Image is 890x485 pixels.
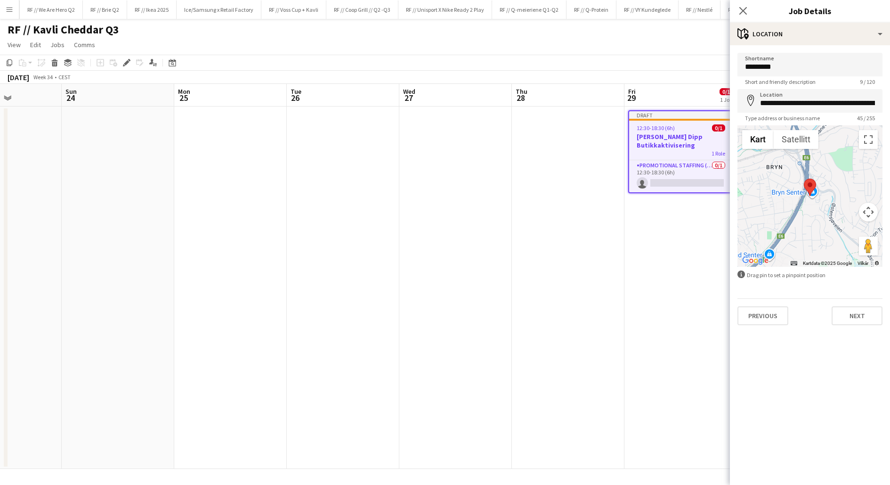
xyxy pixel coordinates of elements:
div: [DATE] [8,73,29,82]
div: Drag pin to set a pinpoint position [737,271,882,279]
a: View [4,39,24,51]
h3: [PERSON_NAME] Dipp Butikkaktivisering [629,132,733,149]
button: RF // Unisport X Nike Ready 2 Play [398,0,492,19]
button: RF // Q-Protein [566,0,616,19]
span: View [8,41,21,49]
button: RF // Voss Cup + Kavli [261,0,326,19]
button: RF // Coop Grill // Q2 -Q3 [326,0,398,19]
span: Sun [65,87,77,96]
span: Week 34 [31,74,55,81]
button: RF // We Are Hero Q2 [20,0,83,19]
button: RF // Brie Q2 [83,0,127,19]
button: Dra Klypemannen på kartet for å åpne Street View [859,237,878,255]
img: Google [740,255,771,267]
span: 12:30-18:30 (6h) [637,124,675,132]
div: 1 Job [720,96,732,103]
span: 9 / 120 [852,78,882,85]
span: Mon [178,87,190,96]
span: 24 [64,92,77,103]
a: Edit [26,39,45,51]
span: 28 [514,92,527,103]
button: Ice/Samsung x Retail Factory [177,0,261,19]
a: Vilkår [858,261,868,266]
a: Rapportér til Google om feil i veikartet eller bildene [874,261,880,266]
a: Jobs [47,39,68,51]
button: RF // Nestlé [679,0,720,19]
span: Short and friendly description [737,78,823,85]
span: 0/1 [720,88,733,95]
span: 1 Role [712,150,725,157]
span: Thu [516,87,527,96]
span: Tue [291,87,301,96]
button: Previous [737,306,788,325]
app-card-role: Promotional Staffing (Promotional Staff)0/112:30-18:30 (6h) [629,160,733,192]
span: Type address or business name [737,115,827,122]
span: 27 [402,92,415,103]
button: Kontroller for kamera på kartet [859,203,878,222]
a: Comms [70,39,99,51]
span: 45 / 255 [850,115,882,122]
button: RF // VY Kundeglede [616,0,679,19]
span: 26 [289,92,301,103]
button: RF // Ikea 2025 [127,0,177,19]
div: Draft [629,111,733,119]
h3: Job Details [730,5,890,17]
span: 25 [177,92,190,103]
span: Kartdata ©2025 Google [803,261,852,266]
button: Hurtigtaster [791,260,797,267]
div: CEST [58,74,71,81]
button: RF // Q-meieriene Q1-Q2 [492,0,566,19]
a: Åpne dette området i Google Maps (et nytt vindu åpnes) [740,255,771,267]
button: RF // Coop Kebab Q1-Q2 [720,0,792,19]
button: Next [832,306,882,325]
h1: RF // Kavli Cheddar Q3 [8,23,119,37]
button: Slå fullskjermvisning av eller på [859,130,878,149]
span: Fri [628,87,636,96]
app-job-card: Draft12:30-18:30 (6h)0/1[PERSON_NAME] Dipp Butikkaktivisering1 RolePromotional Staffing (Promotio... [628,110,734,193]
span: 29 [627,92,636,103]
span: 0/1 [712,124,725,132]
span: Jobs [50,41,65,49]
span: Comms [74,41,95,49]
div: Location [730,23,890,45]
span: Wed [403,87,415,96]
button: Vis satellittbilder [774,130,818,149]
span: Edit [30,41,41,49]
button: Vis gatekart [742,130,774,149]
